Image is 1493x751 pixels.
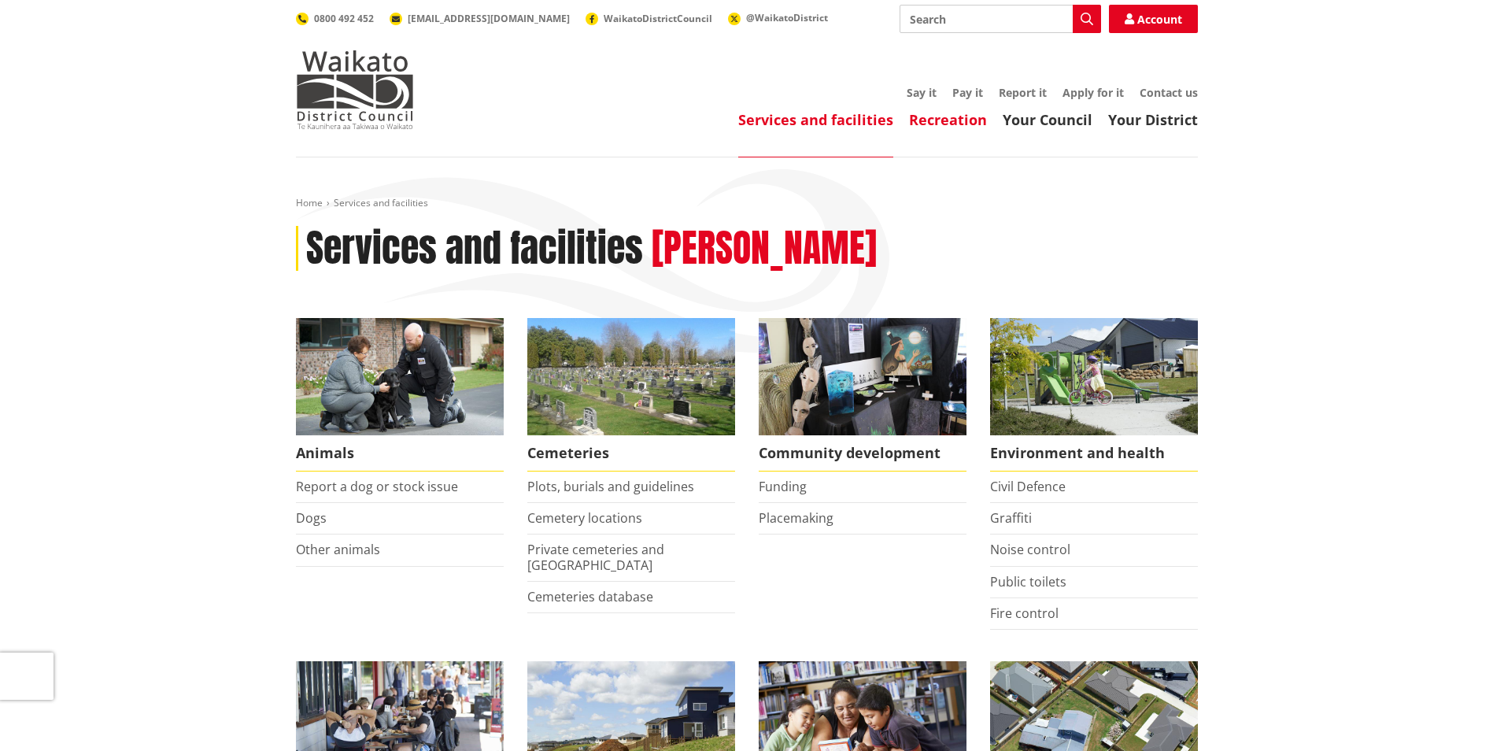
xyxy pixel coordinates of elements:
iframe: Messenger Launcher [1421,685,1477,742]
a: Recreation [909,110,987,129]
a: Your Council [1003,110,1092,129]
h2: [PERSON_NAME] [652,226,877,272]
span: Services and facilities [334,196,428,209]
span: Animals [296,435,504,472]
img: New housing in Pokeno [990,318,1198,435]
a: Say it [907,85,937,100]
nav: breadcrumb [296,197,1198,210]
span: WaikatoDistrictCouncil [604,12,712,25]
span: 0800 492 452 [314,12,374,25]
a: Funding [759,478,807,495]
span: Community development [759,435,966,472]
a: New housing in Pokeno Environment and health [990,318,1198,472]
a: Report a dog or stock issue [296,478,458,495]
img: Huntly Cemetery [527,318,735,435]
a: Account [1109,5,1198,33]
input: Search input [900,5,1101,33]
img: Waikato District Council - Te Kaunihera aa Takiwaa o Waikato [296,50,414,129]
a: Report it [999,85,1047,100]
span: [EMAIL_ADDRESS][DOMAIN_NAME] [408,12,570,25]
a: Fire control [990,605,1059,622]
a: Noise control [990,541,1070,558]
a: Pay it [952,85,983,100]
span: Environment and health [990,435,1198,472]
a: Dogs [296,509,327,527]
a: Home [296,196,323,209]
a: Placemaking [759,509,833,527]
a: 0800 492 452 [296,12,374,25]
h1: Services and facilities [306,226,643,272]
a: Public toilets [990,573,1066,590]
a: WaikatoDistrictCouncil [586,12,712,25]
img: Animal Control [296,318,504,435]
a: Services and facilities [738,110,893,129]
a: Cemetery locations [527,509,642,527]
a: Matariki Travelling Suitcase Art Exhibition Community development [759,318,966,472]
a: Huntly Cemetery Cemeteries [527,318,735,472]
a: [EMAIL_ADDRESS][DOMAIN_NAME] [390,12,570,25]
span: Cemeteries [527,435,735,472]
a: Apply for it [1062,85,1124,100]
a: Contact us [1140,85,1198,100]
a: Your District [1108,110,1198,129]
a: @WaikatoDistrict [728,11,828,24]
a: Graffiti [990,509,1032,527]
a: Civil Defence [990,478,1066,495]
a: Cemeteries database [527,588,653,605]
a: Private cemeteries and [GEOGRAPHIC_DATA] [527,541,664,573]
a: Waikato District Council Animal Control team Animals [296,318,504,472]
a: Other animals [296,541,380,558]
span: @WaikatoDistrict [746,11,828,24]
img: Matariki Travelling Suitcase Art Exhibition [759,318,966,435]
a: Plots, burials and guidelines [527,478,694,495]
